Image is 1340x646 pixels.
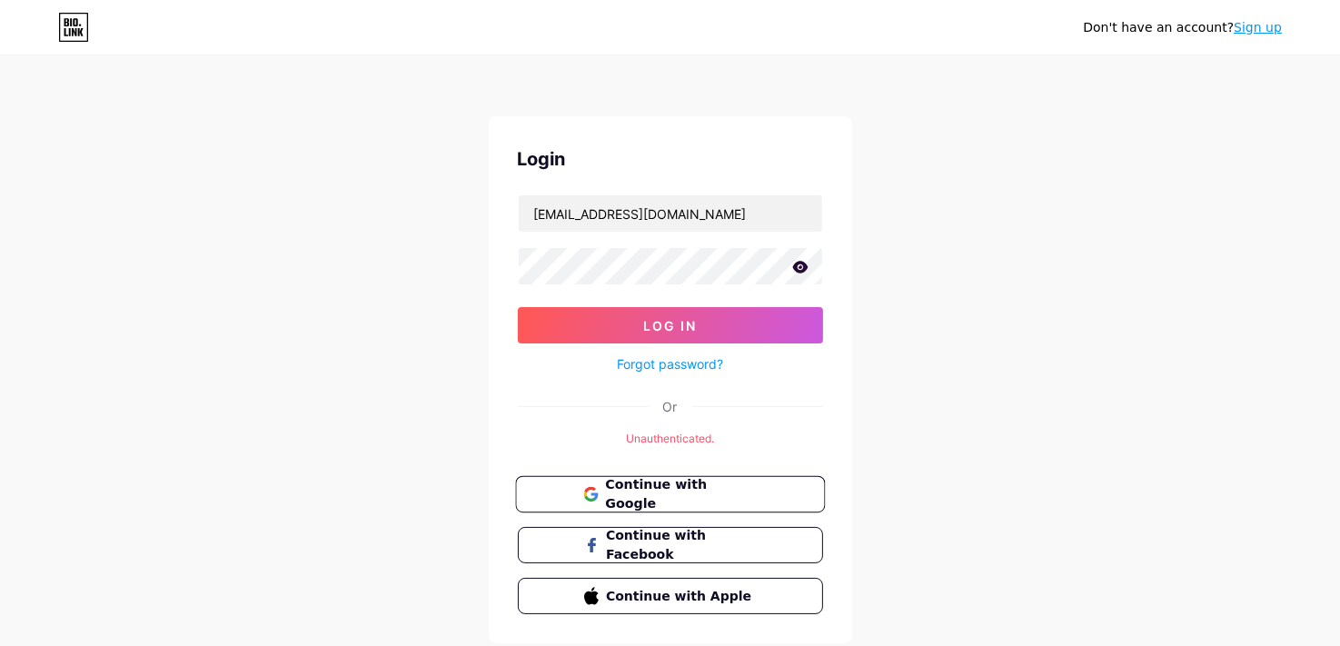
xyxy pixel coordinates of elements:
[606,526,756,564] span: Continue with Facebook
[518,431,823,447] div: Unauthenticated.
[518,578,823,614] button: Continue with Apple
[518,476,823,512] a: Continue with Google
[643,318,697,333] span: Log In
[617,354,723,373] a: Forgot password?
[519,195,822,232] input: Username
[518,527,823,563] button: Continue with Facebook
[605,475,757,514] span: Continue with Google
[518,307,823,343] button: Log In
[663,397,678,416] div: Or
[1234,20,1282,35] a: Sign up
[606,587,756,606] span: Continue with Apple
[1083,18,1282,37] div: Don't have an account?
[518,145,823,173] div: Login
[515,476,825,513] button: Continue with Google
